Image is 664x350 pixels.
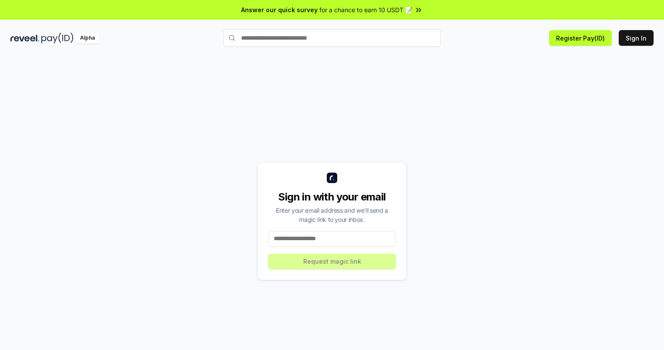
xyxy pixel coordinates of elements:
img: reveel_dark [10,33,40,44]
span: Answer our quick survey [241,5,318,14]
img: logo_small [327,173,337,183]
span: for a chance to earn 10 USDT 📝 [319,5,412,14]
button: Sign In [619,30,654,46]
button: Register Pay(ID) [549,30,612,46]
img: pay_id [41,33,74,44]
div: Enter your email address and we’ll send a magic link to your inbox. [268,206,396,224]
div: Alpha [75,33,100,44]
div: Sign in with your email [268,190,396,204]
